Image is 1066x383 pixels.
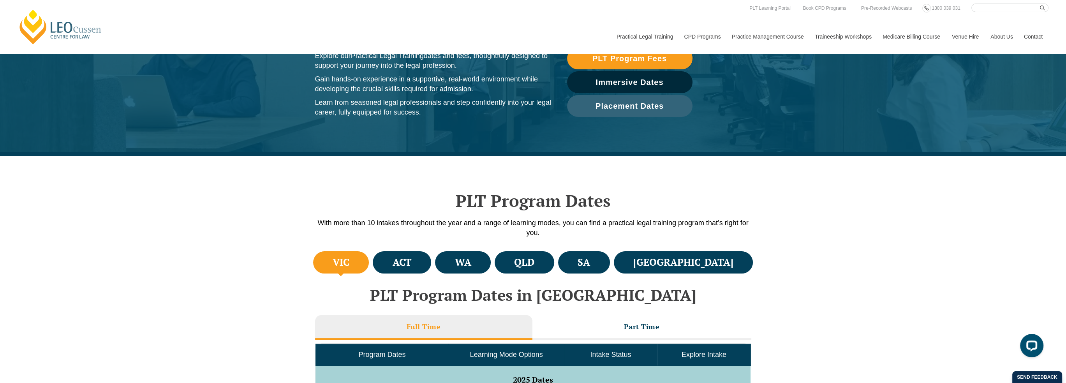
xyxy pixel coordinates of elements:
[809,20,877,53] a: Traineeship Workshops
[567,95,692,117] a: Placement Dates
[930,4,962,12] a: 1300 039 031
[514,256,534,269] h4: QLD
[596,102,664,110] span: Placement Dates
[932,5,960,11] span: 1300 039 031
[311,286,755,304] h2: PLT Program Dates in [GEOGRAPHIC_DATA]
[1018,20,1048,53] a: Contact
[315,51,552,71] p: Explore our dates and fees, thoughtfully designed to support your journey into the legal profession.
[333,256,349,269] h4: VIC
[985,20,1018,53] a: About Us
[315,98,552,117] p: Learn from seasoned legal professionals and step confidently into your legal career, fully equipp...
[682,351,726,358] span: Explore Intake
[678,20,726,53] a: CPD Programs
[633,256,733,269] h4: [GEOGRAPHIC_DATA]
[567,71,692,93] a: Immersive Dates
[393,256,412,269] h4: ACT
[315,74,552,94] p: Gain hands-on experience in a supportive, real-world environment while developing the crucial ski...
[801,4,848,12] a: Book CPD Programs
[877,20,946,53] a: Medicare Billing Course
[351,52,424,60] span: Practical Legal Training
[358,351,405,358] span: Program Dates
[567,48,692,69] a: PLT Program Fees
[946,20,985,53] a: Venue Hire
[311,191,755,210] h2: PLT Program Dates
[726,20,809,53] a: Practice Management Course
[455,256,471,269] h4: WA
[1014,331,1047,364] iframe: LiveChat chat widget
[592,55,667,62] span: PLT Program Fees
[611,20,678,53] a: Practical Legal Training
[311,218,755,238] p: With more than 10 intakes throughout the year and a range of learning modes, you can find a pract...
[407,322,441,331] h3: Full Time
[18,9,104,45] a: [PERSON_NAME] Centre for Law
[596,78,664,86] span: Immersive Dates
[624,322,660,331] h3: Part Time
[590,351,631,358] span: Intake Status
[470,351,543,358] span: Learning Mode Options
[578,256,590,269] h4: SA
[859,4,914,12] a: Pre-Recorded Webcasts
[747,4,793,12] a: PLT Learning Portal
